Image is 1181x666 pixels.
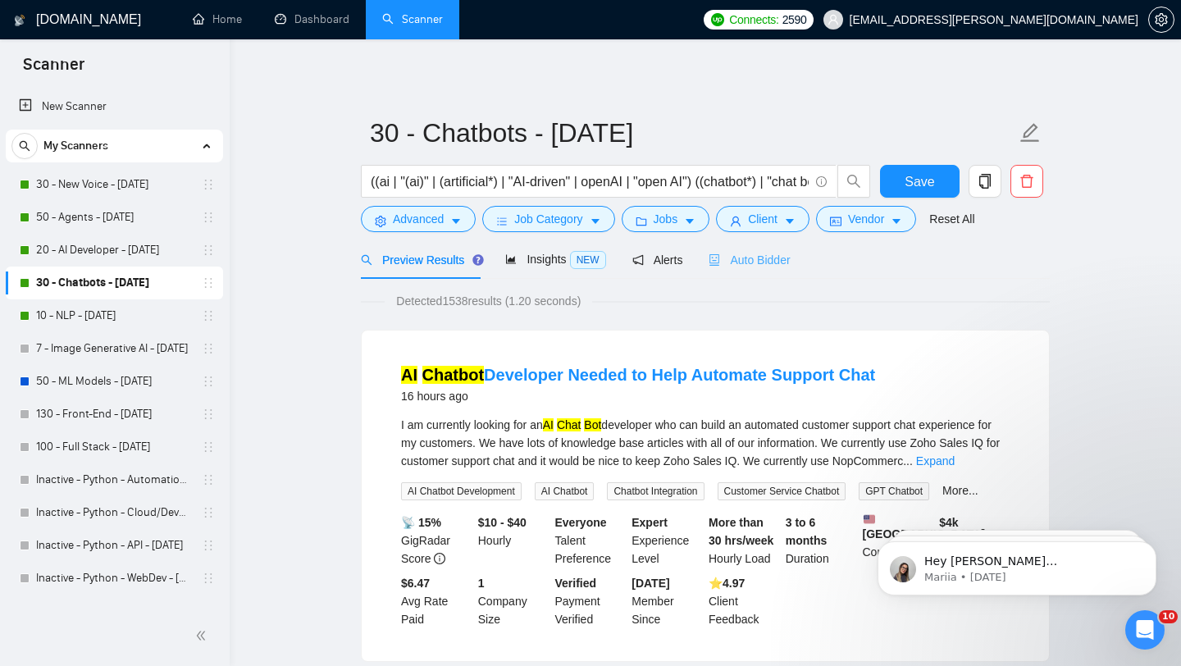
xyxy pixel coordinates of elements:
[434,553,445,564] span: info-circle
[36,332,192,365] a: 7 - Image Generative AI - [DATE]
[36,365,192,398] a: 50 - ML Models - [DATE]
[535,482,595,500] span: AI Chatbot
[730,215,741,227] span: user
[36,201,192,234] a: 50 - Agents - [DATE]
[471,253,486,267] div: Tooltip anchor
[628,574,705,628] div: Member Since
[709,253,790,267] span: Auto Bidder
[1159,610,1178,623] span: 10
[202,604,215,618] span: holder
[607,482,704,500] span: Chatbot Integration
[555,516,607,529] b: Everyone
[202,572,215,585] span: holder
[684,215,695,227] span: caret-down
[10,52,98,87] span: Scanner
[401,516,441,529] b: 📡 15%
[43,130,108,162] span: My Scanners
[275,12,349,26] a: dashboardDashboard
[929,210,974,228] a: Reset All
[718,482,846,500] span: Customer Service Chatbot
[202,473,215,486] span: holder
[19,90,210,123] a: New Scanner
[36,562,192,595] a: Inactive - Python - WebDev - [DATE]
[202,276,215,290] span: holder
[401,366,875,384] a: AI ChatbotDeveloper Needed to Help Automate Support Chat
[552,574,629,628] div: Payment Verified
[838,174,869,189] span: search
[786,516,828,547] b: 3 to 6 months
[628,513,705,568] div: Experience Level
[36,595,192,627] a: 21 - Design - Healthcare - [DATE]
[375,215,386,227] span: setting
[1149,13,1174,26] span: setting
[202,539,215,552] span: holder
[361,254,372,266] span: search
[555,577,597,590] b: Verified
[1125,610,1165,650] iframe: Intercom live chat
[557,418,581,431] mark: Chat
[632,254,644,266] span: notification
[36,529,192,562] a: Inactive - Python - API - [DATE]
[202,342,215,355] span: holder
[590,215,601,227] span: caret-down
[636,215,647,227] span: folder
[398,513,475,568] div: GigRadar Score
[36,398,192,431] a: 130 - Front-End - [DATE]
[36,496,192,529] a: Inactive - Python - Cloud/DevOps - [DATE]
[705,574,782,628] div: Client Feedback
[36,463,192,496] a: Inactive - Python - Automation - [DATE]
[361,253,479,267] span: Preview Results
[632,516,668,529] b: Expert
[837,165,870,198] button: search
[632,577,669,590] b: [DATE]
[505,253,605,266] span: Insights
[705,513,782,568] div: Hourly Load
[782,11,807,29] span: 2590
[371,171,809,192] input: Search Freelance Jobs...
[584,418,601,431] mark: Bot
[654,210,678,228] span: Jobs
[570,251,606,269] span: NEW
[401,577,430,590] b: $6.47
[782,513,860,568] div: Duration
[496,215,508,227] span: bars
[193,12,242,26] a: homeHome
[202,408,215,421] span: holder
[202,440,215,454] span: holder
[11,133,38,159] button: search
[450,215,462,227] span: caret-down
[891,215,902,227] span: caret-down
[202,506,215,519] span: holder
[916,454,955,468] a: Expand
[361,206,476,232] button: settingAdvancedcaret-down
[401,482,522,500] span: AI Chatbot Development
[6,90,223,123] li: New Scanner
[729,11,778,29] span: Connects:
[36,267,192,299] a: 30 - Chatbots - [DATE]
[1019,122,1041,144] span: edit
[195,627,212,644] span: double-left
[478,516,527,529] b: $10 - $40
[1148,13,1174,26] a: setting
[478,577,485,590] b: 1
[1148,7,1174,33] button: setting
[505,253,517,265] span: area-chart
[880,165,960,198] button: Save
[401,386,875,406] div: 16 hours ago
[969,165,1001,198] button: copy
[543,418,554,431] mark: AI
[202,375,215,388] span: holder
[514,210,582,228] span: Job Category
[711,13,724,26] img: upwork-logo.png
[36,168,192,201] a: 30 - New Voice - [DATE]
[202,244,215,257] span: holder
[482,206,614,232] button: barsJob Categorycaret-down
[709,577,745,590] b: ⭐️ 4.97
[475,574,552,628] div: Company Size
[401,416,1010,470] div: I am currently looking for an developer who can build an automated customer support chat experien...
[36,234,192,267] a: 20 - AI Developer - [DATE]
[828,14,839,25] span: user
[202,309,215,322] span: holder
